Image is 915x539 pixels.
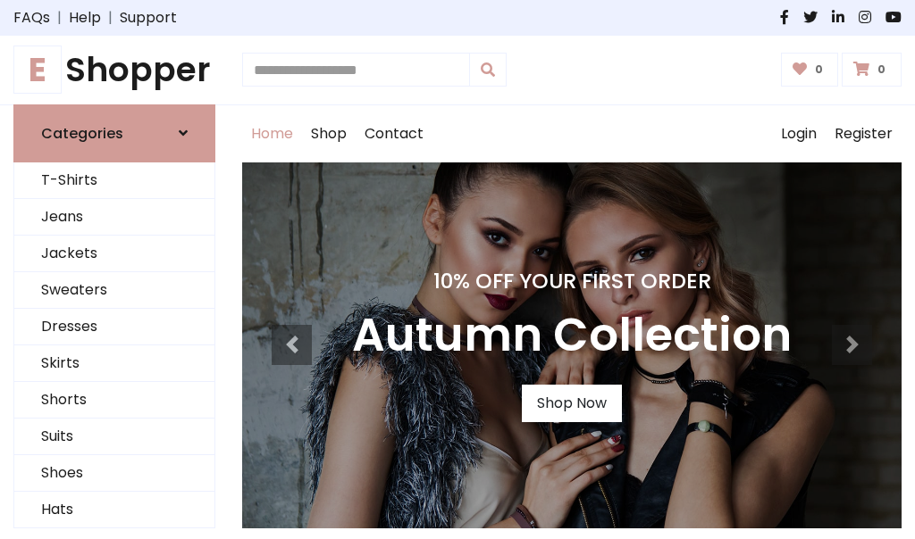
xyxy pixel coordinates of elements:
[14,236,214,272] a: Jackets
[101,7,120,29] span: |
[13,50,215,90] h1: Shopper
[772,105,826,162] a: Login
[842,53,902,87] a: 0
[13,104,215,162] a: Categories
[14,199,214,236] a: Jeans
[14,382,214,419] a: Shorts
[14,162,214,199] a: T-Shirts
[302,105,356,162] a: Shop
[14,455,214,492] a: Shoes
[69,7,101,29] a: Help
[873,62,890,78] span: 0
[14,309,214,345] a: Dresses
[13,46,62,94] span: E
[810,62,827,78] span: 0
[13,50,215,90] a: EShopper
[352,269,792,294] h4: 10% Off Your First Order
[242,105,302,162] a: Home
[13,7,50,29] a: FAQs
[826,105,902,162] a: Register
[356,105,432,162] a: Contact
[352,308,792,363] h3: Autumn Collection
[14,419,214,455] a: Suits
[781,53,839,87] a: 0
[522,385,622,422] a: Shop Now
[50,7,69,29] span: |
[14,492,214,528] a: Hats
[41,125,123,142] h6: Categories
[14,272,214,309] a: Sweaters
[14,345,214,382] a: Skirts
[120,7,177,29] a: Support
